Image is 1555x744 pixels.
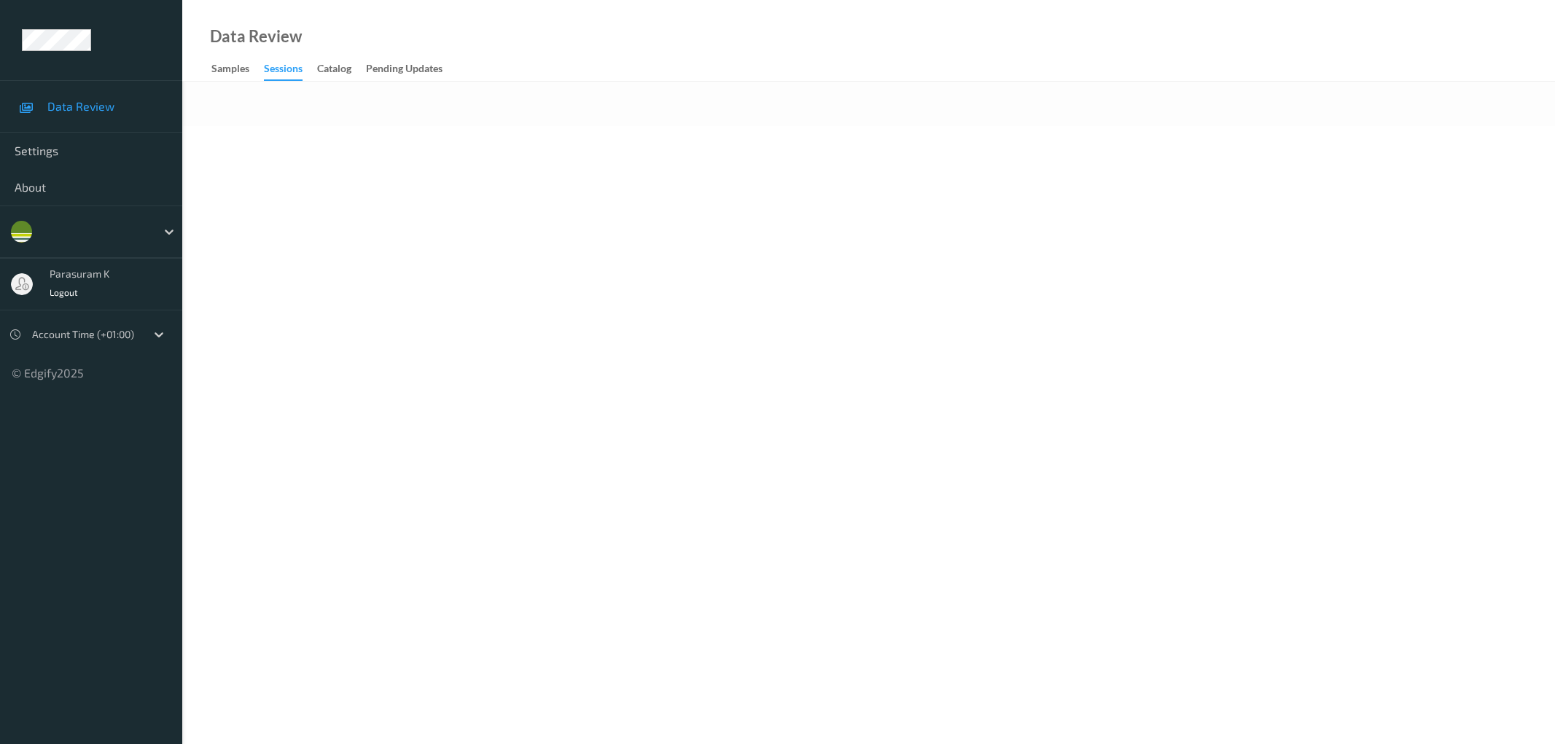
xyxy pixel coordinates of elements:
a: Sessions [264,59,317,81]
div: Data Review [210,29,302,44]
div: Catalog [317,61,351,79]
a: Pending Updates [366,59,457,79]
div: Samples [211,61,249,79]
a: Catalog [317,59,366,79]
div: Sessions [264,61,303,81]
div: Pending Updates [366,61,443,79]
a: Samples [211,59,264,79]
